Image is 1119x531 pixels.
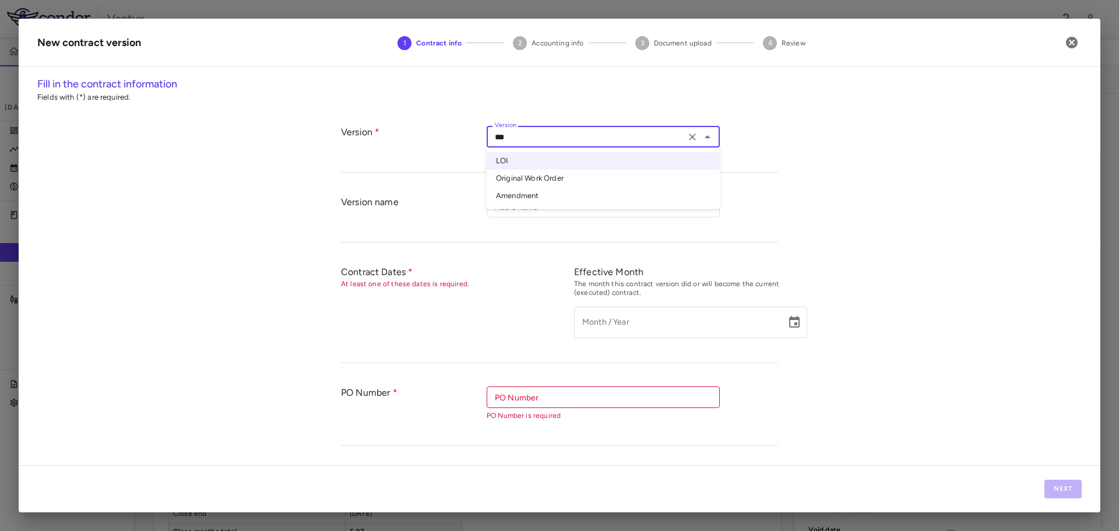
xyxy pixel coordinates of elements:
[37,35,141,51] div: New contract version
[37,76,1082,92] h6: Fill in the contract information
[487,170,720,187] li: Original Work Order
[388,22,471,64] button: Contract info
[403,39,406,47] text: 1
[37,92,1082,103] p: Fields with (*) are required.
[487,152,720,170] li: LOI
[341,280,574,289] div: At least one of these dates is required.
[487,410,720,421] p: PO Number is required
[699,129,716,145] button: Close
[341,386,487,434] div: PO Number
[487,187,720,205] li: Amendment
[341,266,574,278] div: Contract Dates
[574,280,807,298] div: The month this contract version did or will become the current (executed) contract.
[495,121,516,131] label: Version
[684,129,701,145] button: Clear
[341,126,487,160] div: Version
[416,38,462,48] span: Contract info
[574,266,807,278] div: Effective Month
[341,196,487,230] div: Version name
[783,311,806,334] button: Choose date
